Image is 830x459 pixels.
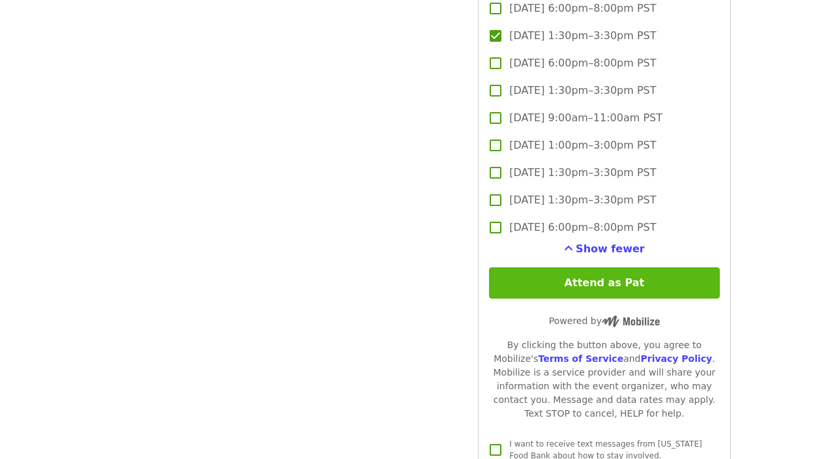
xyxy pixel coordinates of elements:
span: [DATE] 1:30pm–3:30pm PST [509,165,656,181]
span: [DATE] 6:00pm–8:00pm PST [509,55,656,71]
span: [DATE] 1:30pm–3:30pm PST [509,192,656,208]
span: [DATE] 1:30pm–3:30pm PST [509,28,656,44]
span: [DATE] 6:00pm–8:00pm PST [509,1,656,16]
span: [DATE] 1:30pm–3:30pm PST [509,83,656,98]
button: Attend as Pat [489,267,719,299]
a: Privacy Policy [640,353,712,364]
a: Terms of Service [538,353,623,364]
div: By clicking the button above, you agree to Mobilize's and . Mobilize is a service provider and wi... [489,338,719,421]
span: [DATE] 6:00pm–8:00pm PST [509,220,656,235]
span: [DATE] 1:00pm–3:00pm PST [509,138,656,153]
span: [DATE] 9:00am–11:00am PST [509,110,662,126]
span: Powered by [549,316,660,326]
img: Powered by Mobilize [602,316,660,327]
button: See more timeslots [564,241,645,257]
span: Show fewer [576,243,645,255]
